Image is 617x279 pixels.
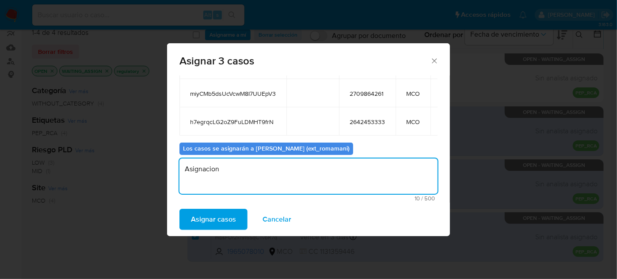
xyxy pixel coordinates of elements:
span: 2642453333 [350,118,385,126]
span: Asignar casos [191,210,236,229]
span: MCO [406,118,420,126]
b: Los casos se asignarán a [PERSON_NAME] (ext_romamani) [183,144,350,153]
span: Máximo 500 caracteres [182,196,435,201]
button: Cancelar [251,209,303,230]
span: 2709864261 [350,90,385,98]
span: Cancelar [263,210,291,229]
span: MCO [406,90,420,98]
textarea: Asignacion [179,158,438,194]
span: miyCMb5dsUcVcwM8I7UUEpV3 [190,90,276,98]
div: assign-modal [167,43,450,236]
span: Asignar 3 casos [179,56,430,66]
span: h7egrqcLG2oZ9FuLDMHT9frN [190,118,276,126]
button: Cerrar ventana [430,57,438,64]
button: Asignar casos [179,209,248,230]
